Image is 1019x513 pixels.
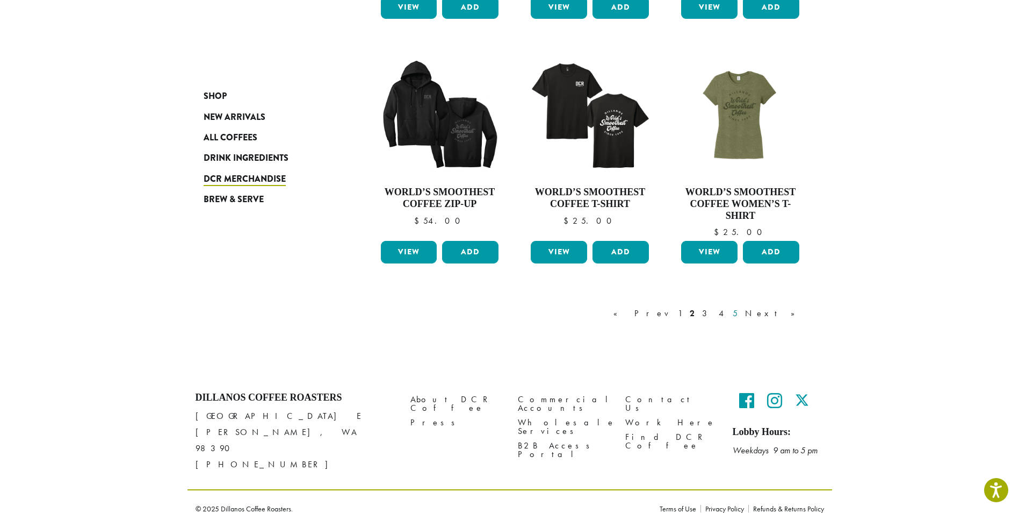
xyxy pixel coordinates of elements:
[531,241,587,263] a: View
[414,215,423,226] span: $
[204,131,257,145] span: All Coffees
[204,173,286,186] span: DCR Merchandise
[204,189,333,210] a: Brew & Serve
[204,193,264,206] span: Brew & Serve
[700,307,713,320] a: 3
[733,445,818,456] em: Weekdays 9 am to 5 pm
[410,415,502,430] a: Press
[410,392,502,415] a: About DCR Coffee
[518,415,609,438] a: Wholesale Services
[678,187,802,222] h4: World’s Smoothest Coffee Women’s T-Shirt
[678,54,802,237] a: World’s Smoothest Coffee Women’s T-Shirt $25.00
[378,54,502,237] a: World’s Smoothest Coffee Zip-Up $54.00
[625,415,717,430] a: Work Here
[714,226,723,238] span: $
[204,111,265,124] span: New Arrivals
[204,148,333,168] a: Drink Ingredients
[592,241,649,263] button: Add
[688,307,697,320] a: 2
[748,505,824,512] a: Refunds & Returns Policy
[563,215,617,226] bdi: 25.00
[528,54,652,178] img: WorldsSmoothest_Black_DoubleSidedTee-e1698440234247.png
[414,215,465,226] bdi: 54.00
[528,54,652,237] a: World’s Smoothest Coffee T-Shirt $25.00
[676,307,684,320] a: 1
[660,505,700,512] a: Terms of Use
[611,307,673,320] a: « Prev
[442,241,498,263] button: Add
[204,90,227,103] span: Shop
[563,215,573,226] span: $
[681,241,738,263] a: View
[717,307,727,320] a: 4
[743,307,805,320] a: Next »
[196,392,394,404] h4: Dillanos Coffee Roasters
[731,307,740,320] a: 5
[743,241,799,263] button: Add
[204,106,333,127] a: New Arrivals
[381,241,437,263] a: View
[518,439,609,462] a: B2B Access Portal
[196,408,394,473] p: [GEOGRAPHIC_DATA] E [PERSON_NAME], WA 98390 [PHONE_NUMBER]
[733,426,824,438] h5: Lobby Hours:
[625,392,717,415] a: Contact Us
[378,187,502,210] h4: World’s Smoothest Coffee Zip-Up
[204,169,333,189] a: DCR Merchandise
[204,152,288,165] span: Drink Ingredients
[196,505,644,512] p: © 2025 Dillanos Coffee Roasters.
[204,86,333,106] a: Shop
[528,187,652,210] h4: World’s Smoothest Coffee T-Shirt
[378,54,501,178] img: WorldsSmoothest_Black_DoubleSidedFullZipHoodie-e1698436536915.png
[204,127,333,148] a: All Coffees
[518,392,609,415] a: Commercial Accounts
[625,430,717,453] a: Find DCR Coffee
[700,505,748,512] a: Privacy Policy
[678,54,802,178] img: WorldsSmoothest_WOMENSMilitaryGreenFrost_VintageT-e1698441104521.png
[714,226,767,238] bdi: 25.00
